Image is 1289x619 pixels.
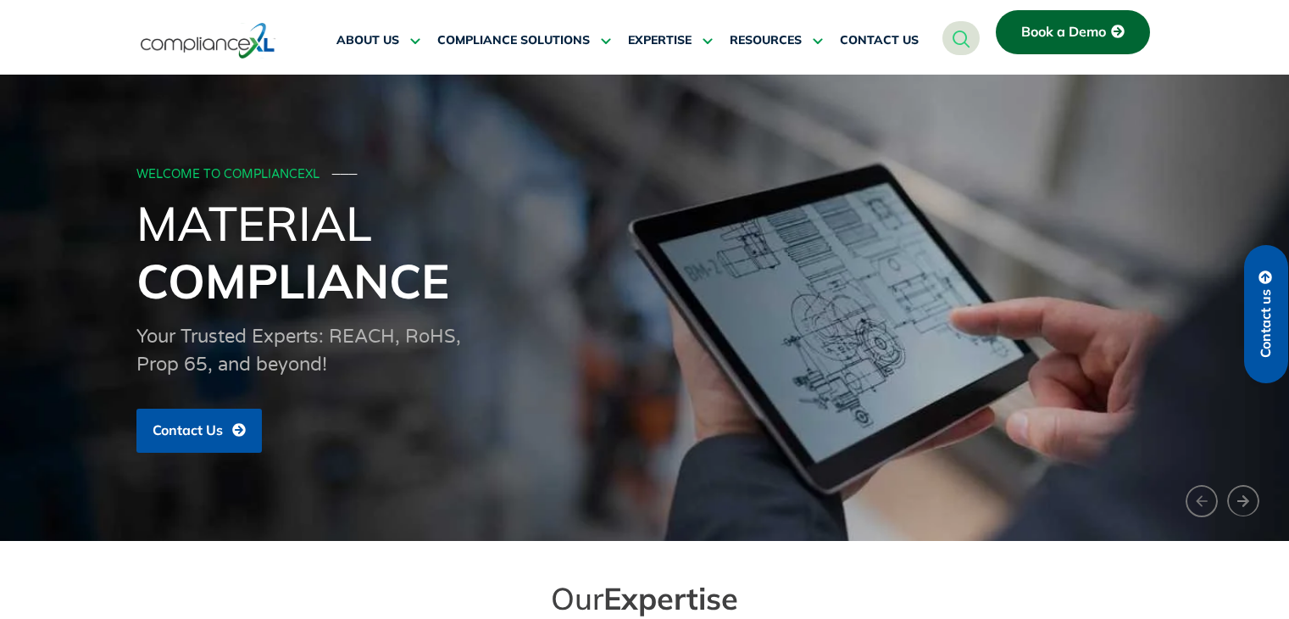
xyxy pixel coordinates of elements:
span: Contact Us [153,423,223,438]
span: COMPLIANCE SOLUTIONS [437,33,590,48]
span: EXPERTISE [628,33,692,48]
a: CONTACT US [840,20,919,61]
span: Compliance [136,251,449,310]
a: ABOUT US [336,20,420,61]
span: Expertise [603,579,738,617]
a: RESOURCES [730,20,823,61]
h2: Our [170,579,1120,617]
a: EXPERTISE [628,20,713,61]
h1: Material [136,194,1153,309]
img: logo-one.svg [141,21,275,60]
div: WELCOME TO COMPLIANCEXL [136,168,1148,182]
a: Contact Us [136,409,262,453]
a: Contact us [1244,245,1288,383]
a: COMPLIANCE SOLUTIONS [437,20,611,61]
span: RESOURCES [730,33,802,48]
span: Contact us [1258,289,1274,358]
span: Your Trusted Experts: REACH, RoHS, Prop 65, and beyond! [136,326,461,376]
a: Book a Demo [996,10,1150,54]
span: CONTACT US [840,33,919,48]
span: Book a Demo [1021,25,1106,40]
span: ─── [332,167,358,181]
a: navsearch-button [942,21,980,55]
span: ABOUT US [336,33,399,48]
